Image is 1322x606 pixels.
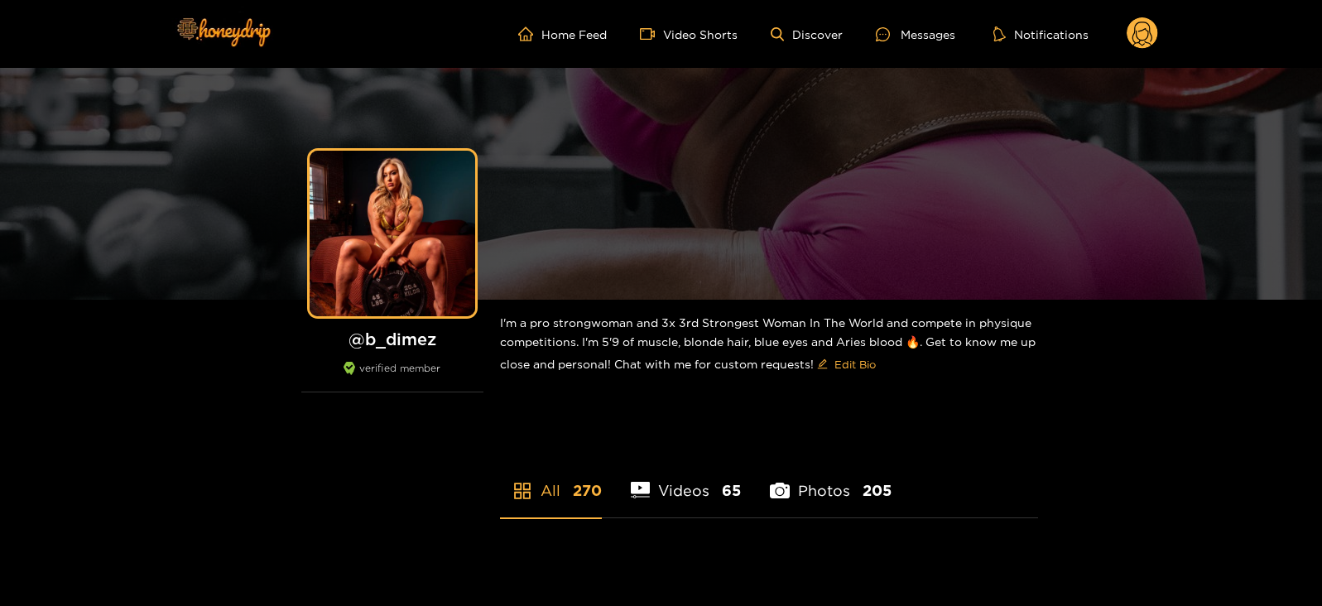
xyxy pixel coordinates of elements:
li: Photos [770,443,892,517]
h1: @ b_dimez [301,329,483,349]
div: I'm a pro strongwoman and 3x 3rd Strongest Woman In The World and compete in physique competition... [500,300,1038,391]
li: Videos [631,443,742,517]
a: Home Feed [518,26,607,41]
li: All [500,443,602,517]
span: 270 [573,480,602,501]
span: 205 [863,480,892,501]
button: Notifications [988,26,1094,42]
span: 65 [722,480,741,501]
div: Messages [876,25,955,44]
span: Edit Bio [834,356,876,373]
a: Video Shorts [640,26,738,41]
span: appstore [512,481,532,501]
span: home [518,26,541,41]
button: editEdit Bio [814,351,879,378]
span: edit [817,358,828,371]
a: Discover [771,27,843,41]
div: verified member [301,362,483,392]
span: video-camera [640,26,663,41]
